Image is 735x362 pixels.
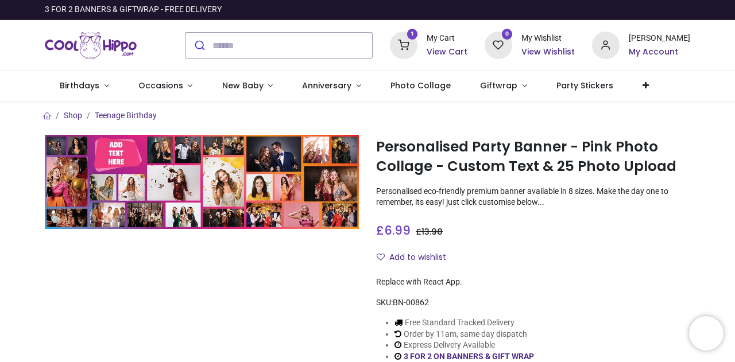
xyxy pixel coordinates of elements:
[377,253,385,261] i: Add to wishlist
[185,33,212,58] button: Submit
[302,80,351,91] span: Anniversary
[629,33,690,44] div: [PERSON_NAME]
[427,46,467,58] a: View Cart
[376,222,411,239] span: £
[421,226,443,238] span: 13.98
[123,71,207,101] a: Occasions
[376,277,690,288] div: Replace with React App.
[466,71,542,101] a: Giftwrap
[95,111,157,120] a: Teenage Birthday
[502,29,513,40] sup: 0
[416,226,443,238] span: £
[521,46,575,58] a: View Wishlist
[207,71,288,101] a: New Baby
[404,352,534,361] a: 3 FOR 2 ON BANNERS & GIFT WRAP
[449,4,690,15] iframe: Customer reviews powered by Trustpilot
[45,71,123,101] a: Birthdays
[222,80,264,91] span: New Baby
[60,80,99,91] span: Birthdays
[393,298,429,307] span: BN-00862
[629,46,690,58] a: My Account
[138,80,183,91] span: Occasions
[556,80,613,91] span: Party Stickers
[376,248,456,267] button: Add to wishlistAdd to wishlist
[376,297,690,309] div: SKU:
[427,33,467,44] div: My Cart
[390,40,417,49] a: 1
[390,80,451,91] span: Photo Collage
[64,111,82,120] a: Shop
[376,137,690,177] h1: Personalised Party Banner - Pink Photo Collage - Custom Text & 25 Photo Upload
[394,317,555,329] li: Free Standard Tracked Delivery
[394,329,555,340] li: Order by 11am, same day dispatch
[45,29,137,61] img: Cool Hippo
[288,71,376,101] a: Anniversary
[485,40,512,49] a: 0
[480,80,517,91] span: Giftwrap
[407,29,418,40] sup: 1
[45,29,137,61] a: Logo of Cool Hippo
[45,4,222,15] div: 3 FOR 2 BANNERS & GIFTWRAP - FREE DELIVERY
[384,222,411,239] span: 6.99
[689,316,724,351] iframe: Brevo live chat
[521,33,575,44] div: My Wishlist
[394,340,555,351] li: Express Delivery Available
[376,186,690,208] p: Personalised eco-friendly premium banner available in 8 sizes. Make the day one to remember, its ...
[45,135,359,229] img: Personalised Party Banner - Pink Photo Collage - Custom Text & 25 Photo Upload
